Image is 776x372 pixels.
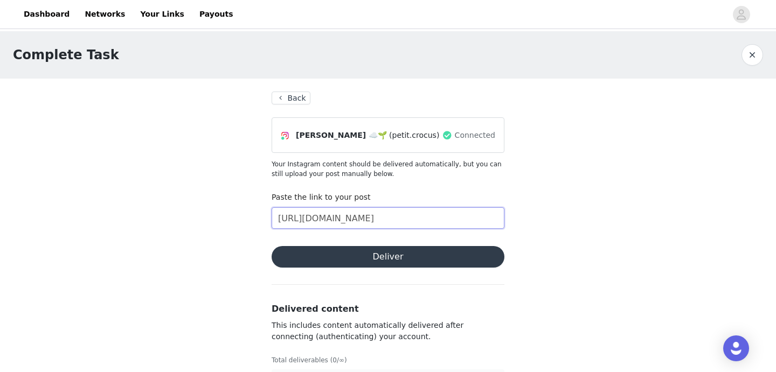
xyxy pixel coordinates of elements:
h3: Delivered content [272,303,504,315]
a: Dashboard [17,2,76,26]
button: Back [272,92,310,104]
button: Deliver [272,246,504,268]
a: Networks [78,2,131,26]
p: Your Instagram content should be delivered automatically, but you can still upload your post manu... [272,159,504,179]
span: (petit.crocus) [389,130,439,141]
div: avatar [736,6,746,23]
a: Payouts [193,2,240,26]
div: Open Intercom Messenger [723,335,749,361]
h1: Complete Task [13,45,119,65]
input: Paste the link to your content here [272,207,504,229]
span: [PERSON_NAME] ☁️🌱 [296,130,387,141]
label: Paste the link to your post [272,193,371,201]
a: Your Links [134,2,191,26]
span: Connected [455,130,495,141]
p: Total deliverables (0/∞) [272,355,504,365]
img: Instagram Icon [281,131,289,140]
span: This includes content automatically delivered after connecting (authenticating) your account. [272,321,463,341]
